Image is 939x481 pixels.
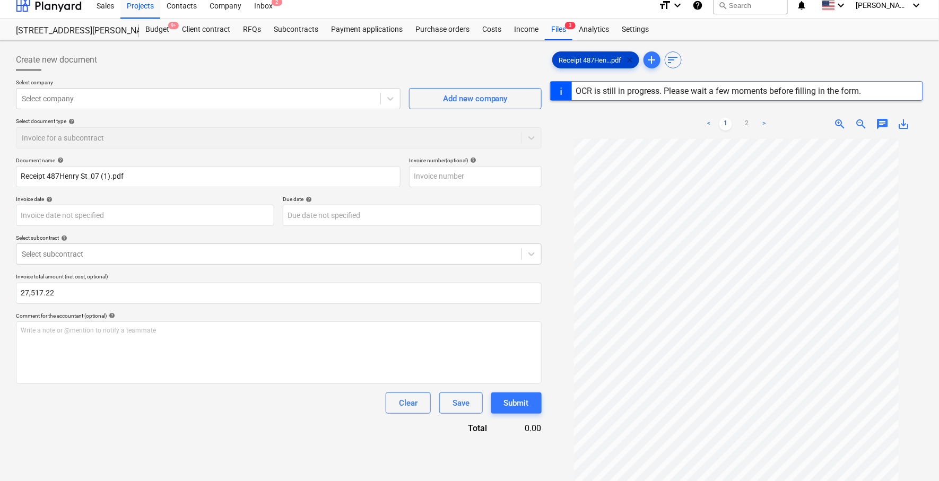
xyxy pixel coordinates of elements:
[168,22,179,29] span: 9+
[16,118,542,125] div: Select document type
[409,166,542,187] input: Invoice number
[545,19,572,40] a: Files3
[615,19,655,40] a: Settings
[55,157,64,163] span: help
[876,118,889,130] span: chat
[646,54,658,66] span: add
[267,19,325,40] a: Subcontracts
[409,157,542,164] div: Invoice number (optional)
[303,196,312,203] span: help
[16,157,401,164] div: Document name
[898,118,910,130] span: save_alt
[283,205,541,226] input: Due date not specified
[505,422,542,434] div: 0.00
[399,396,418,410] div: Clear
[508,19,545,40] a: Income
[718,1,727,10] span: search
[16,166,401,187] input: Document name
[44,196,53,203] span: help
[856,1,909,10] span: [PERSON_NAME]
[16,234,542,241] div: Select subcontract
[66,118,75,125] span: help
[719,118,732,130] a: Page 1 is your current page
[16,205,274,226] input: Invoice date not specified
[16,312,542,319] div: Comment for the accountant (optional)
[741,118,753,130] a: Page 2
[139,19,176,40] a: Budget9+
[504,396,529,410] div: Submit
[443,92,508,106] div: Add new company
[59,235,67,241] span: help
[468,157,476,163] span: help
[404,422,505,434] div: Total
[237,19,267,40] a: RFQs
[386,392,431,414] button: Clear
[139,19,176,40] div: Budget
[855,118,868,130] span: zoom_out
[624,54,637,66] span: clear
[553,56,628,64] span: Receipt 487Hen...pdf
[667,54,680,66] span: sort
[325,19,409,40] a: Payment applications
[572,19,615,40] a: Analytics
[834,118,847,130] span: zoom_in
[409,88,542,109] button: Add new company
[16,54,97,66] span: Create new document
[107,312,115,319] span: help
[16,79,401,88] p: Select company
[453,396,469,410] div: Save
[16,196,274,203] div: Invoice date
[702,118,715,130] a: Previous page
[491,392,542,414] button: Submit
[439,392,483,414] button: Save
[552,51,639,68] div: Receipt 487Hen...pdf
[176,19,237,40] a: Client contract
[476,19,508,40] a: Costs
[409,19,476,40] a: Purchase orders
[16,283,542,304] input: Invoice total amount (net cost, optional)
[16,273,542,282] p: Invoice total amount (net cost, optional)
[283,196,541,203] div: Due date
[886,430,939,481] iframe: Chat Widget
[758,118,770,130] a: Next page
[16,25,126,37] div: [STREET_ADDRESS][PERSON_NAME]
[565,22,576,29] span: 3
[545,19,572,40] div: Files
[576,86,862,96] div: OCR is still in progress. Please wait a few moments before filling in the form.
